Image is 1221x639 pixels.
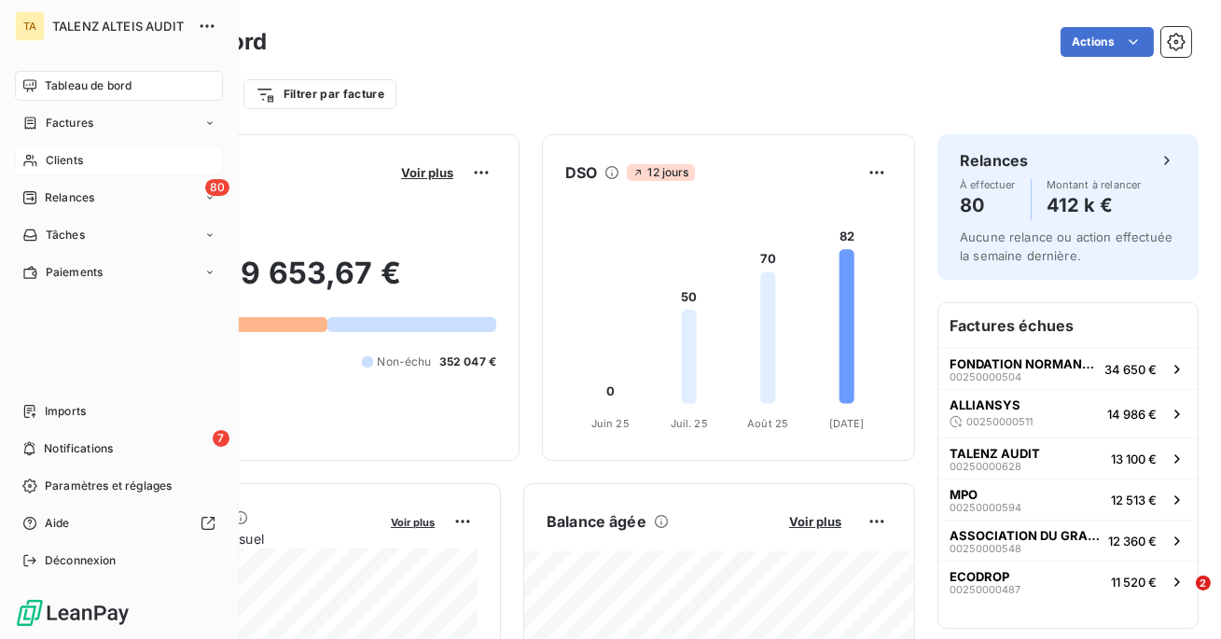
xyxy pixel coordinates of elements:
[938,348,1198,389] button: FONDATION NORMANDIE GÉNÉRATIONS0025000050434 650 €
[591,417,630,430] tspan: Juin 25
[385,513,440,530] button: Voir plus
[1104,362,1157,377] span: 34 650 €
[960,190,1016,220] h4: 80
[938,438,1198,479] button: TALENZ AUDIT0025000062813 100 €
[105,255,496,311] h2: 809 653,67 €
[1111,575,1157,590] span: 11 520 €
[44,440,113,457] span: Notifications
[950,487,978,502] span: MPO
[938,520,1198,561] button: ASSOCIATION DU GRAND LIEU0025000054812 360 €
[439,354,496,370] span: 352 047 €
[938,303,1198,348] h6: Factures échues
[565,161,597,184] h6: DSO
[213,430,229,447] span: 7
[1108,534,1157,549] span: 12 360 €
[105,529,378,549] span: Chiffre d'affaires mensuel
[46,227,85,243] span: Tâches
[960,179,1016,190] span: À effectuer
[45,77,132,94] span: Tableau de bord
[15,508,223,538] a: Aide
[747,417,788,430] tspan: Août 25
[401,165,453,180] span: Voir plus
[45,478,172,494] span: Paramètres et réglages
[950,502,1021,513] span: 00250000594
[950,584,1020,595] span: 00250000487
[627,164,694,181] span: 12 jours
[1061,27,1154,57] button: Actions
[391,516,435,529] span: Voir plus
[966,416,1033,427] span: 00250000511
[45,515,70,532] span: Aide
[46,152,83,169] span: Clients
[950,569,1009,584] span: ECODROP
[1047,179,1142,190] span: Montant à relancer
[960,149,1028,172] h6: Relances
[938,479,1198,520] button: MPO0025000059412 513 €
[15,598,131,628] img: Logo LeanPay
[950,356,1097,371] span: FONDATION NORMANDIE GÉNÉRATIONS
[960,229,1172,263] span: Aucune relance ou action effectuée la semaine dernière.
[547,510,646,533] h6: Balance âgée
[789,514,841,529] span: Voir plus
[1196,576,1211,590] span: 2
[671,417,708,430] tspan: Juil. 25
[46,264,103,281] span: Paiements
[1158,576,1202,620] iframe: Intercom live chat
[784,513,847,530] button: Voir plus
[938,389,1198,438] button: ALLIANSYS0025000051114 986 €
[938,561,1198,602] button: ECODROP0025000048711 520 €
[1111,451,1157,466] span: 13 100 €
[950,543,1021,554] span: 00250000548
[395,164,459,181] button: Voir plus
[950,371,1021,382] span: 00250000504
[45,552,117,569] span: Déconnexion
[15,11,45,41] div: TA
[1111,493,1157,507] span: 12 513 €
[45,189,94,206] span: Relances
[950,461,1021,472] span: 00250000628
[950,528,1101,543] span: ASSOCIATION DU GRAND LIEU
[46,115,93,132] span: Factures
[377,354,431,370] span: Non-échu
[52,19,187,34] span: TALENZ ALTEIS AUDIT
[950,446,1040,461] span: TALENZ AUDIT
[829,417,865,430] tspan: [DATE]
[950,397,1020,412] span: ALLIANSYS
[243,79,396,109] button: Filtrer par facture
[1047,190,1142,220] h4: 412 k €
[205,179,229,196] span: 80
[45,403,86,420] span: Imports
[1107,407,1157,422] span: 14 986 €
